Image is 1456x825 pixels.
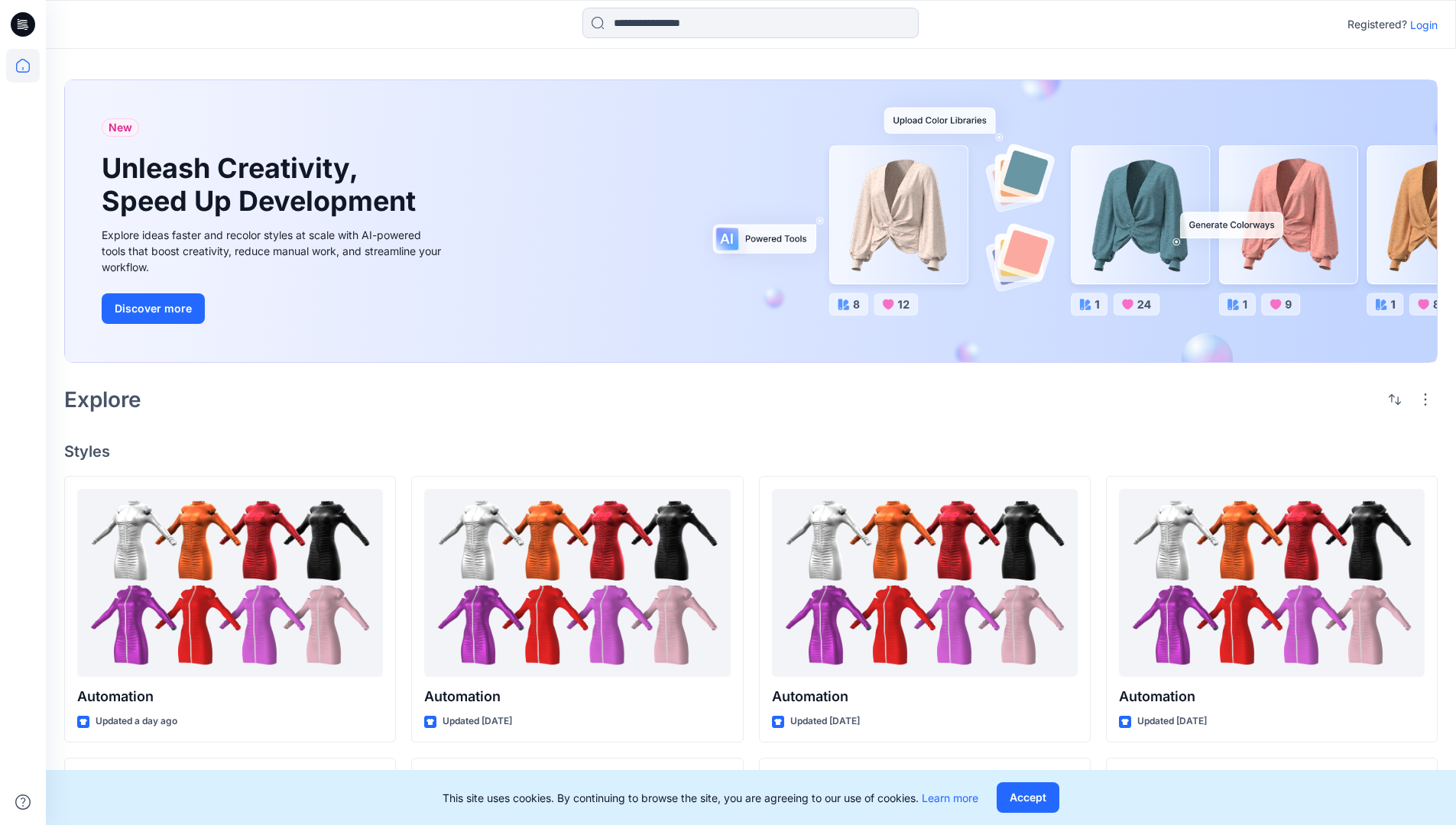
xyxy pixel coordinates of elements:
[102,227,446,275] div: Explore ideas faster and recolor styles at scale with AI-powered tools that boost creativity, red...
[772,489,1078,678] a: Automation
[96,713,177,730] p: Updated a day ago
[77,489,383,678] a: Automation
[790,713,860,730] p: Updated [DATE]
[424,686,730,707] p: Automation
[922,791,978,804] a: Learn more
[77,686,383,707] p: Automation
[772,686,1078,707] p: Automation
[102,293,446,324] a: Discover more
[1410,17,1438,33] p: Login
[102,293,205,324] button: Discover more
[443,790,978,806] p: This site uses cookies. By continuing to browse the site, you are agreeing to our use of cookies.
[424,489,730,678] a: Automation
[1119,686,1425,707] p: Automation
[1347,15,1407,34] p: Registered?
[443,713,512,730] p: Updated [DATE]
[109,118,132,137] span: New
[102,152,423,218] h1: Unleash Creativity, Speed Up Development
[997,782,1059,813] button: Accept
[1137,713,1207,730] p: Updated [DATE]
[64,442,1438,461] h4: Styles
[1119,489,1425,678] a: Automation
[64,387,141,412] h2: Explore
